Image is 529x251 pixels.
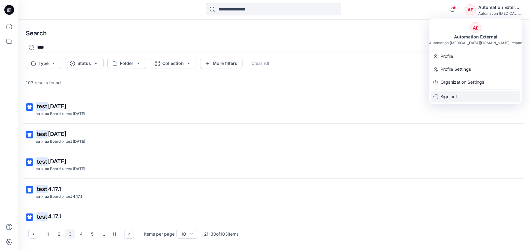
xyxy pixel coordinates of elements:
p: aa Board [45,221,61,227]
p: aa Board [45,111,61,117]
p: > [62,193,64,200]
p: aa Board [45,166,61,172]
button: 1 [43,229,53,239]
p: Sign out [440,91,457,102]
p: test 4.14.59 [65,166,85,172]
div: 10 [181,231,186,237]
p: > [62,111,64,117]
mark: test [36,157,48,166]
button: More filters [200,58,243,69]
mark: test [36,185,48,193]
button: Status [65,58,104,69]
button: 3 [65,229,75,239]
a: test4.17.1aa>aa Board>test 4.17.1 [22,209,525,231]
button: Collection [150,58,196,69]
a: test[DATE]aa>aa Board>test [DATE] [22,153,525,176]
a: test[DATE]aa>aa Board>test [DATE] [22,98,525,121]
div: Automation External [450,33,501,41]
button: Type [26,58,61,69]
p: Items per page [144,231,175,237]
a: Profile Settings [429,63,522,75]
div: Automation [MEDICAL_DATA]... [478,11,521,16]
p: test 4.14.59 [65,111,85,117]
p: > [41,193,44,200]
p: aa [36,193,40,200]
span: [DATE] [48,158,66,165]
a: Profile [429,50,522,62]
p: aa [36,111,40,117]
button: 4 [76,229,86,239]
p: aa [36,221,40,227]
div: Automation [MEDICAL_DATA][DOMAIN_NAME] Ireland [429,41,522,45]
button: Folder [107,58,146,69]
p: Profile Settings [440,63,471,75]
div: Automation External [478,4,521,11]
button: 11 [109,229,119,239]
div: ... [98,229,108,239]
button: 5 [87,229,97,239]
a: test4.17.1aa>aa Board>test 4.17.1 [22,181,525,204]
p: Organization Settings [440,76,484,88]
span: 4.17.1 [48,213,61,220]
p: aa [36,166,40,172]
p: > [62,166,64,172]
mark: test [36,212,48,221]
p: test 4.14.59 [65,138,85,145]
a: test[DATE]aa>aa Board>test [DATE] [22,126,525,149]
mark: test [36,102,48,110]
h4: Search [21,25,527,42]
div: AE [465,4,476,15]
p: > [41,166,44,172]
span: [DATE] [48,131,66,137]
p: > [41,221,44,227]
p: aa [36,138,40,145]
div: AE [470,22,481,33]
p: 21 - 30 of 103 items [204,231,239,237]
a: Organization Settings [429,76,522,88]
p: 103 results found [26,79,61,86]
span: 4.17.1 [48,186,61,192]
span: [DATE] [48,103,66,110]
p: > [41,138,44,145]
p: > [62,221,64,227]
p: > [62,138,64,145]
p: test 4.17.1 [65,193,82,200]
mark: test [36,129,48,138]
button: 2 [54,229,64,239]
p: Profile [440,50,453,62]
p: aa Board [45,193,61,200]
p: > [41,111,44,117]
p: aa Board [45,138,61,145]
p: test 4.17.1 [65,221,82,227]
